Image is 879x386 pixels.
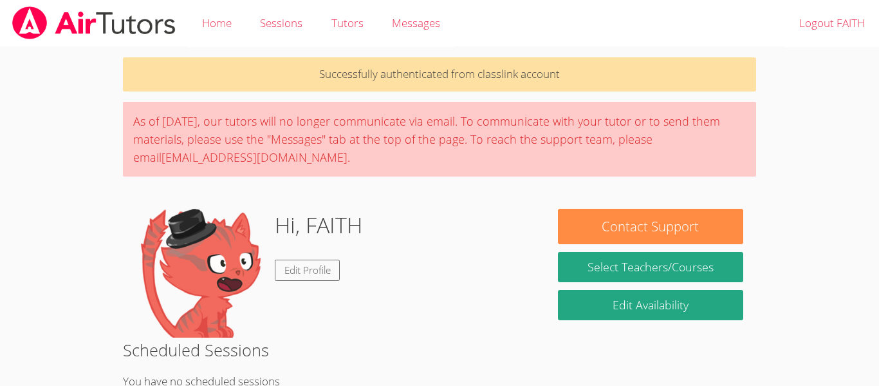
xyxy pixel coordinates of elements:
h2: Scheduled Sessions [123,338,756,362]
img: airtutors_banner-c4298cdbf04f3fff15de1276eac7730deb9818008684d7c2e4769d2f7ddbe033.png [11,6,177,39]
p: Successfully authenticated from classlink account [123,57,756,92]
a: Edit Profile [275,260,340,281]
a: Select Teachers/Courses [558,252,743,282]
img: default.png [136,209,264,338]
span: Messages [392,15,440,30]
div: As of [DATE], our tutors will no longer communicate via email. To communicate with your tutor or ... [123,102,756,177]
button: Contact Support [558,209,743,244]
h1: Hi, FAITH [275,209,362,242]
a: Edit Availability [558,290,743,320]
